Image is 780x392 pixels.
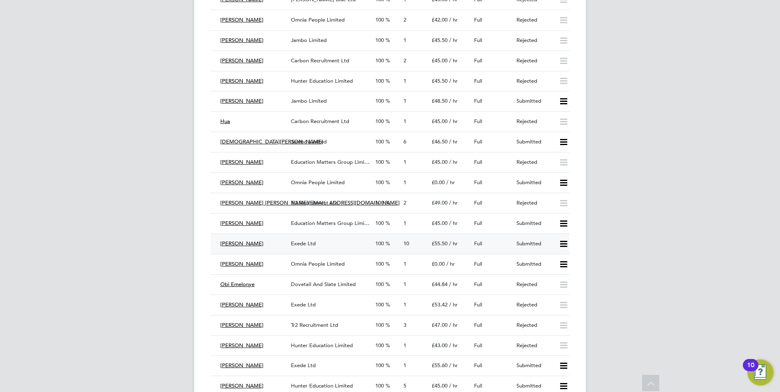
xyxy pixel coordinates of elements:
span: / hr [449,57,458,64]
span: Carbon Recruitment Ltd [291,57,349,64]
span: 1 [403,362,406,369]
span: 1 [403,118,406,125]
span: / hr [449,240,458,247]
div: Rejected [513,54,556,68]
span: £45.50 [432,37,448,44]
span: 1 [403,97,406,104]
span: £0.00 [432,260,445,267]
span: 2 [403,199,406,206]
span: / hr [449,37,458,44]
span: [PERSON_NAME] [PERSON_NAME][EMAIL_ADDRESS][DOMAIN_NAME] [220,199,400,206]
span: Full [474,97,482,104]
span: 100 [375,37,384,44]
span: £53.42 [432,301,448,308]
span: [PERSON_NAME] [220,97,264,104]
span: [PERSON_NAME] [220,159,264,165]
span: £0.00 [432,179,445,186]
div: Rejected [513,115,556,128]
span: Full [474,37,482,44]
span: Education Matters Group Limi… [291,220,370,227]
span: Full [474,342,482,349]
span: Full [474,77,482,84]
span: [PERSON_NAME] [220,37,264,44]
span: 100 [375,159,384,165]
span: [DEMOGRAPHIC_DATA][PERSON_NAME] [220,138,323,145]
span: Full [474,199,482,206]
span: £45.50 [432,77,448,84]
span: Omnia People Limited [291,16,345,23]
div: Rejected [513,13,556,27]
button: Open Resource Center, 10 new notifications [747,359,773,385]
div: Submitted [513,217,556,230]
span: Jambo Limited [291,97,327,104]
span: / hr [449,77,458,84]
div: Rejected [513,156,556,169]
span: / hr [449,322,458,328]
span: Full [474,281,482,288]
span: Full [474,179,482,186]
span: [PERSON_NAME] [220,342,264,349]
span: Jambo Limited [291,138,327,145]
span: Carbon Recruitment Ltd [291,118,349,125]
span: Tr2 Recruitment Ltd [291,199,338,206]
span: / hr [449,159,458,165]
span: 100 [375,179,384,186]
span: 1 [403,77,406,84]
span: Full [474,382,482,389]
span: / hr [449,362,458,369]
span: 100 [375,260,384,267]
span: / hr [449,342,458,349]
span: / hr [449,281,458,288]
span: [PERSON_NAME] [220,362,264,369]
span: 100 [375,301,384,308]
span: 100 [375,362,384,369]
span: £46.50 [432,138,448,145]
span: / hr [446,260,455,267]
span: Full [474,240,482,247]
div: Rejected [513,196,556,210]
div: Submitted [513,95,556,108]
span: Full [474,16,482,23]
div: Submitted [513,176,556,189]
span: Jambo Limited [291,37,327,44]
span: 1 [403,260,406,267]
div: Rejected [513,339,556,352]
span: £43.00 [432,342,448,349]
span: Obi Emelonye [220,281,255,288]
span: 1 [403,37,406,44]
span: Omnia People Limited [291,179,345,186]
span: Full [474,322,482,328]
div: Rejected [513,34,556,47]
span: £45.00 [432,382,448,389]
span: £55.60 [432,362,448,369]
span: 100 [375,77,384,84]
span: Exede Ltd [291,301,316,308]
span: 100 [375,16,384,23]
span: [PERSON_NAME] [220,179,264,186]
span: 100 [375,118,384,125]
span: £49.00 [432,199,448,206]
span: 100 [375,382,384,389]
span: 1 [403,159,406,165]
span: Hunter Education Limited [291,77,353,84]
span: / hr [449,118,458,125]
span: Exede Ltd [291,362,316,369]
span: [PERSON_NAME] [220,322,264,328]
div: Submitted [513,135,556,149]
div: Rejected [513,75,556,88]
div: Submitted [513,359,556,372]
div: Rejected [513,278,556,291]
span: 1 [403,220,406,227]
span: 1 [403,342,406,349]
span: Full [474,138,482,145]
span: [PERSON_NAME] [220,220,264,227]
span: 100 [375,342,384,349]
span: Dovetail And Slate Limited [291,281,356,288]
span: [PERSON_NAME] [220,240,264,247]
span: Exede Ltd [291,240,316,247]
span: 100 [375,220,384,227]
span: [PERSON_NAME] [220,260,264,267]
div: Rejected [513,298,556,312]
span: / hr [449,382,458,389]
div: 10 [747,365,754,376]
